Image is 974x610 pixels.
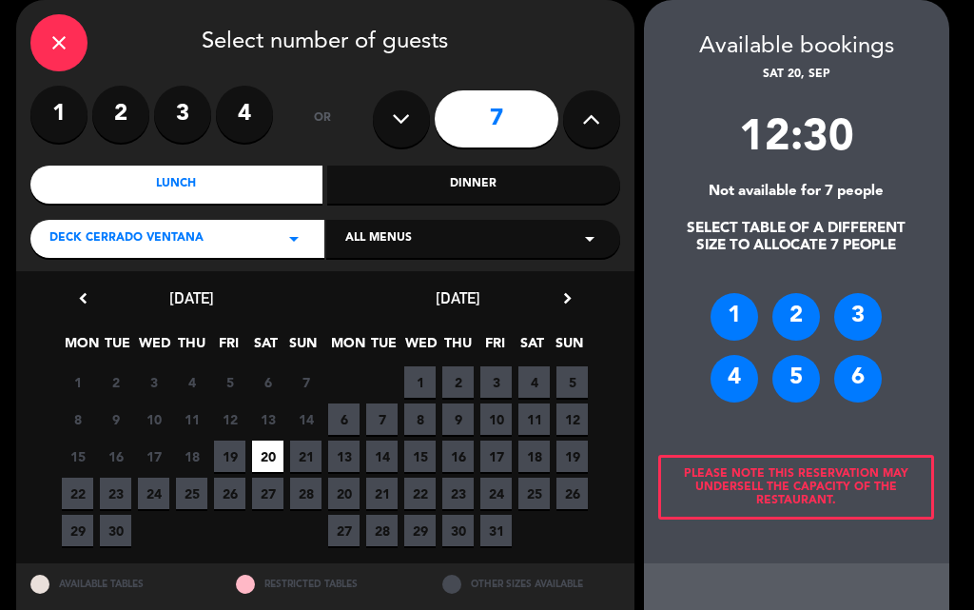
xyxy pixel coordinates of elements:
span: 15 [62,441,93,472]
span: 25 [518,478,550,509]
span: MON [65,332,96,364]
span: 29 [62,515,93,546]
span: 4 [176,366,207,398]
div: 4 [711,355,758,403]
span: 15 [404,441,436,472]
span: SAT [516,332,548,364]
span: WED [139,332,170,364]
span: 1 [404,366,436,398]
div: Sat 20, Sep [644,66,949,85]
span: 13 [328,441,360,472]
div: 3 [834,293,882,341]
span: 1 [62,366,93,398]
span: 31 [480,515,512,546]
div: Please note this reservation may undersell the capacity of the restaurant. [658,455,934,520]
label: 4 [216,86,273,143]
span: 26 [556,478,588,509]
span: SAT [250,332,282,364]
i: chevron_right [557,288,577,308]
div: Not available for 7 people [644,184,949,201]
i: chevron_left [73,288,93,308]
span: [DATE] [436,288,480,307]
span: 6 [252,366,283,398]
label: 3 [154,86,211,143]
span: 28 [366,515,398,546]
span: TUE [368,332,399,364]
span: 9 [100,403,131,435]
span: 24 [138,478,169,509]
span: SUN [554,332,585,364]
span: 7 [366,403,398,435]
div: Available bookings [644,29,949,66]
div: 2 [772,293,820,341]
span: 25 [176,478,207,509]
span: THU [176,332,207,364]
span: MON [331,332,362,364]
i: arrow_drop_down [282,227,305,250]
span: 16 [100,441,131,472]
span: SUN [287,332,319,364]
span: [DATE] [169,288,214,307]
span: THU [442,332,474,364]
span: 4 [518,366,550,398]
div: Select number of guests [30,14,620,71]
span: 26 [214,478,245,509]
span: FRI [479,332,511,364]
div: SELECT TABLE OF A DIFFERENT SIZE TO ALLOCATE 7 PEOPLE [644,221,949,255]
i: arrow_drop_down [578,227,601,250]
div: 5 [772,355,820,403]
span: 12 [214,403,245,435]
span: 17 [480,441,512,472]
span: 10 [480,403,512,435]
span: 11 [518,403,550,435]
span: 5 [556,366,588,398]
span: TUE [102,332,133,364]
span: 20 [252,441,283,472]
span: 18 [518,441,550,472]
label: 2 [92,86,149,143]
span: 30 [442,515,474,546]
span: 7 [290,366,321,398]
span: 27 [328,515,360,546]
span: 3 [480,366,512,398]
span: WED [405,332,437,364]
span: 21 [290,441,321,472]
span: 14 [290,403,321,435]
span: All menus [345,229,412,248]
span: 8 [62,403,93,435]
div: 1 [711,293,758,341]
span: 10 [138,403,169,435]
i: close [48,31,70,54]
span: 28 [290,478,321,509]
span: 30 [100,515,131,546]
span: 29 [404,515,436,546]
span: 2 [442,366,474,398]
span: 23 [442,478,474,509]
div: Lunch [30,166,323,204]
span: 17 [138,441,169,472]
span: 23 [100,478,131,509]
div: RESTRICTED TABLES [222,563,428,604]
span: 19 [556,441,588,472]
span: 27 [252,478,283,509]
span: 2 [100,366,131,398]
span: 22 [404,478,436,509]
span: 9 [442,403,474,435]
label: 1 [30,86,88,143]
div: Dinner [327,166,620,204]
span: 13 [252,403,283,435]
span: 3 [138,366,169,398]
span: Deck Cerrado ventana [49,229,204,248]
span: 22 [62,478,93,509]
span: 18 [176,441,207,472]
div: 12:30 [644,104,949,184]
span: 14 [366,441,398,472]
span: 21 [366,478,398,509]
span: 8 [404,403,436,435]
span: 20 [328,478,360,509]
span: 12 [556,403,588,435]
span: 19 [214,441,245,472]
div: or [292,86,354,152]
div: AVAILABLE TABLES [16,563,223,604]
span: 16 [442,441,474,472]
